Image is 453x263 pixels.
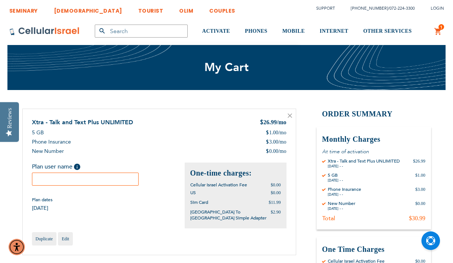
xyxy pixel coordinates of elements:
h2: One-time charges: [190,168,281,178]
span: Login [431,6,444,11]
div: New Number [328,201,355,206]
a: ACTIVATE [202,17,230,45]
h3: One Time Charges [322,244,426,254]
span: PHONES [245,28,268,34]
span: $0.00 [271,182,281,187]
span: $ [266,129,269,137]
span: /mo [278,129,287,137]
a: 1 [434,27,442,36]
span: Plan user name [32,163,72,171]
span: US [190,190,196,196]
span: [GEOGRAPHIC_DATA] To [GEOGRAPHIC_DATA] Simple Adapter [190,209,266,221]
div: $0.00 [415,201,426,211]
div: $3.00 [415,186,426,197]
a: 072-224-3300 [389,6,415,11]
li: / [343,3,415,14]
div: $30.99 [409,215,426,222]
a: COUPLES [209,2,235,16]
div: Total [322,215,335,222]
a: SEMINARY [9,2,38,16]
span: 1 [440,24,443,30]
span: $0.00 [271,190,281,195]
span: Phone Insurance [32,138,71,145]
a: PHONES [245,17,268,45]
div: [DATE] - - [328,206,355,211]
div: $26.99 [413,158,426,169]
span: My Cart [204,60,249,75]
a: Support [316,6,335,11]
span: INTERNET [320,28,348,34]
a: OTHER SERVICES [363,17,412,45]
span: 5 GB [32,129,44,136]
span: MOBILE [282,28,305,34]
div: Xtra - Talk and Text Plus UNLIMITED [328,158,400,164]
span: Plan dates [32,197,52,203]
span: [DATE] [32,205,52,212]
a: [DEMOGRAPHIC_DATA] [54,2,122,16]
div: 5 GB [328,172,343,178]
a: Xtra - Talk and Text Plus UNLIMITED [32,118,133,126]
a: OLIM [179,2,193,16]
input: Search [95,25,188,38]
span: Duplicate [36,236,53,241]
span: /mo [278,148,287,155]
div: [DATE] - - [328,164,400,169]
a: Duplicate [32,232,57,246]
div: 3.00 [266,138,286,146]
span: OTHER SERVICES [363,28,412,34]
a: [PHONE_NUMBER] [351,6,388,11]
span: $ [266,148,269,155]
span: Edit [62,236,69,241]
span: ACTIVATE [202,28,230,34]
div: Reviews [6,108,13,128]
div: Accessibility Menu [9,239,25,255]
h2: Order Summary [317,109,431,119]
span: $ [266,138,269,146]
span: /mo [278,138,287,146]
a: TOURIST [138,2,164,16]
span: Help [74,164,80,170]
span: New Number [32,148,64,155]
h3: Monthly Charges [322,134,426,144]
img: Cellular Israel Logo [9,27,80,36]
div: 26.99 [260,118,287,127]
div: 0.00 [266,148,286,155]
div: [DATE] - - [328,178,343,183]
a: Edit [58,232,73,246]
span: $ [260,119,263,127]
p: At time of activation [322,148,426,155]
span: Cellular Israel Activation Fee [190,182,247,188]
div: 1.00 [266,129,286,137]
a: MOBILE [282,17,305,45]
div: Phone Insurance [328,186,361,192]
span: $11.99 [269,200,281,205]
span: $2.90 [271,209,281,215]
a: INTERNET [320,17,348,45]
span: /mo [277,119,287,125]
div: $1.00 [415,172,426,183]
div: [DATE] - - [328,192,361,197]
span: Sim Card [190,199,208,205]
